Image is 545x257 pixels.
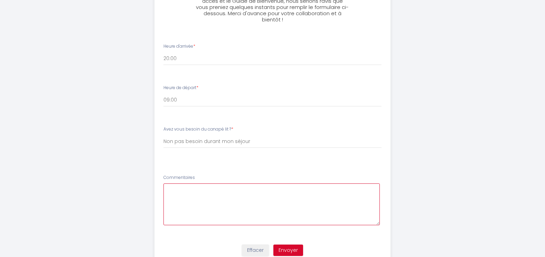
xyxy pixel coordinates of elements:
[273,245,303,256] button: Envoyer
[163,174,195,181] label: Commentaires
[242,245,269,256] button: Effacer
[163,85,198,91] label: Heure de départ
[163,43,195,50] label: Heure d'arrivée
[163,126,233,133] label: Avez vous besoin du canapé lit ?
